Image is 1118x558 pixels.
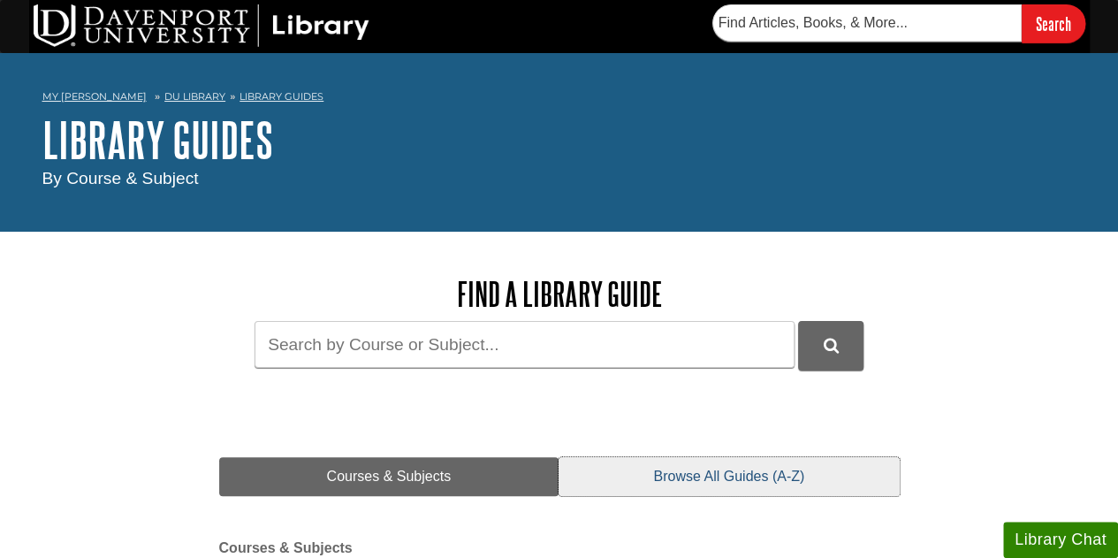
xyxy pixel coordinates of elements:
input: Search by Course or Subject... [255,321,795,368]
form: Searches DU Library's articles, books, and more [712,4,1085,42]
button: Library Chat [1003,522,1118,558]
nav: breadcrumb [42,85,1076,113]
a: Library Guides [240,90,323,103]
h1: Library Guides [42,113,1076,166]
a: Browse All Guides (A-Z) [559,457,899,496]
i: Search Library Guides [824,338,839,354]
img: DU Library [34,4,369,47]
a: DU Library [164,90,225,103]
input: Find Articles, Books, & More... [712,4,1022,42]
h2: Find a Library Guide [219,276,900,312]
a: Courses & Subjects [219,457,559,496]
button: DU Library Guides Search [798,321,863,370]
input: Search [1022,4,1085,42]
a: My [PERSON_NAME] [42,89,147,104]
div: By Course & Subject [42,166,1076,192]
